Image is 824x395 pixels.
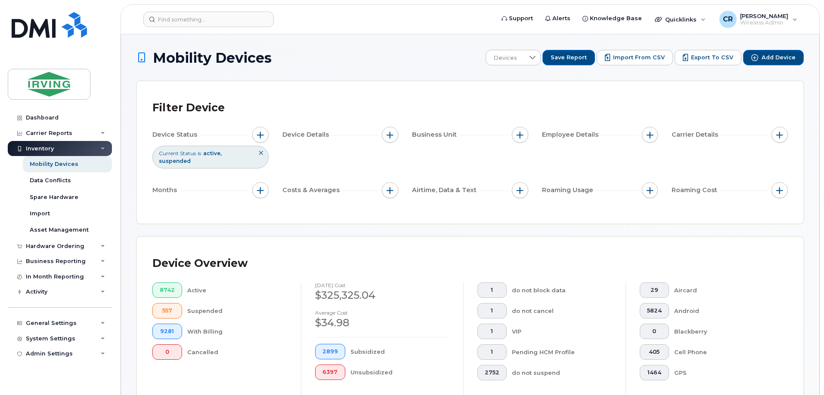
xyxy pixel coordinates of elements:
[152,130,200,139] span: Device Status
[542,186,596,195] span: Roaming Usage
[153,50,272,65] span: Mobility Devices
[613,54,665,61] span: Import from CSV
[152,344,182,360] button: 0
[350,344,450,359] div: Subsidized
[674,344,774,360] div: Cell Phone
[674,282,774,298] div: Aircard
[647,307,662,314] span: 5824
[152,282,182,298] button: 8742
[640,365,669,380] button: 1464
[322,348,338,355] span: 2899
[152,97,225,119] div: Filter Device
[477,324,507,339] button: 1
[647,349,662,355] span: 405
[159,150,196,157] span: Current Status
[322,369,338,376] span: 6397
[485,328,499,335] span: 1
[647,287,662,294] span: 29
[597,50,673,65] button: Import from CSV
[187,303,288,318] div: Suspended
[640,303,669,318] button: 5824
[485,369,499,376] span: 2752
[159,158,191,164] span: suspended
[315,288,449,303] div: $325,325.04
[551,54,587,61] span: Save Report
[512,365,612,380] div: do not suspend
[315,282,449,288] h4: [DATE] cost
[512,282,612,298] div: do not block data
[152,303,182,318] button: 557
[647,328,662,335] span: 0
[315,344,345,359] button: 2899
[160,328,175,335] span: 9281
[512,344,612,360] div: Pending HCM Profile
[743,50,804,65] button: Add Device
[512,324,612,339] div: VIP
[674,365,774,380] div: GPS
[486,50,524,66] span: Devices
[187,344,288,360] div: Cancelled
[485,349,499,355] span: 1
[672,130,721,139] span: Carrier Details
[542,130,601,139] span: Employee Details
[512,303,612,318] div: do not cancel
[315,310,449,315] h4: Average cost
[412,186,479,195] span: Airtime, Data & Text
[187,324,288,339] div: With Billing
[647,369,662,376] span: 1464
[675,50,741,65] button: Export to CSV
[350,364,450,380] div: Unsubsidized
[203,150,222,156] span: active
[152,252,248,275] div: Device Overview
[674,303,774,318] div: Android
[282,186,342,195] span: Costs & Averages
[674,324,774,339] div: Blackberry
[477,365,507,380] button: 2752
[187,282,288,298] div: Active
[640,324,669,339] button: 0
[152,324,182,339] button: 9281
[672,186,720,195] span: Roaming Cost
[160,287,175,294] span: 8742
[477,303,507,318] button: 1
[762,54,796,61] span: Add Device
[315,364,345,380] button: 6397
[640,344,669,360] button: 405
[542,50,595,65] button: Save Report
[477,344,507,360] button: 1
[691,54,733,61] span: Export to CSV
[160,349,175,355] span: 0
[282,130,331,139] span: Device Details
[198,150,201,157] span: is
[160,307,175,314] span: 557
[640,282,669,298] button: 29
[485,307,499,314] span: 1
[315,315,449,330] div: $34.98
[152,186,180,195] span: Months
[477,282,507,298] button: 1
[485,287,499,294] span: 1
[412,130,459,139] span: Business Unit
